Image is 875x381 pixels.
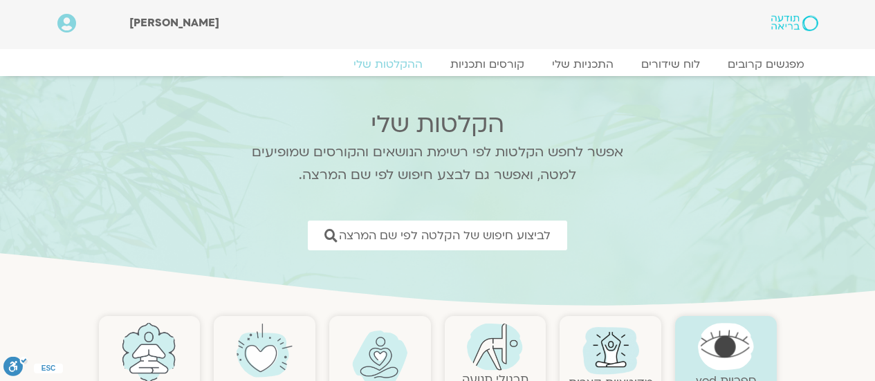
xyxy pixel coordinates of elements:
[308,221,567,250] a: לביצוע חיפוש של הקלטה לפי שם המרצה
[436,57,538,71] a: קורסים ותכניות
[57,57,818,71] nav: Menu
[129,15,219,30] span: [PERSON_NAME]
[538,57,627,71] a: התכניות שלי
[339,229,551,242] span: לביצוע חיפוש של הקלטה לפי שם המרצה
[714,57,818,71] a: מפגשים קרובים
[234,111,642,138] h2: הקלטות שלי
[340,57,436,71] a: ההקלטות שלי
[234,141,642,187] p: אפשר לחפש הקלטות לפי רשימת הנושאים והקורסים שמופיעים למטה, ואפשר גם לבצע חיפוש לפי שם המרצה.
[627,57,714,71] a: לוח שידורים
